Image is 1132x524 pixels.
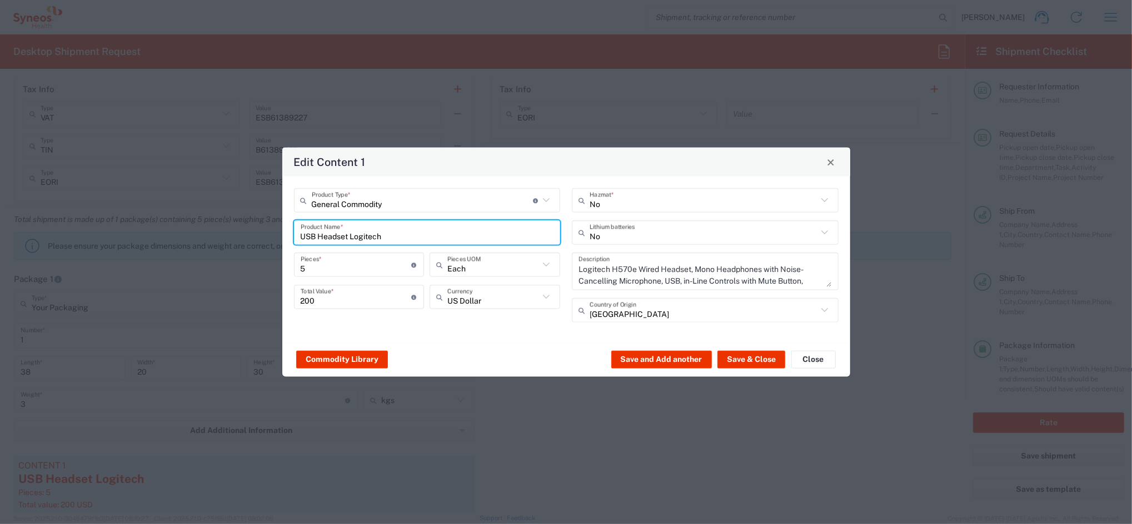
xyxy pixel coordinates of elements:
[293,154,365,170] h4: Edit Content 1
[791,350,836,368] button: Close
[296,350,388,368] button: Commodity Library
[717,350,785,368] button: Save & Close
[611,350,712,368] button: Save and Add another
[823,154,839,170] button: Close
